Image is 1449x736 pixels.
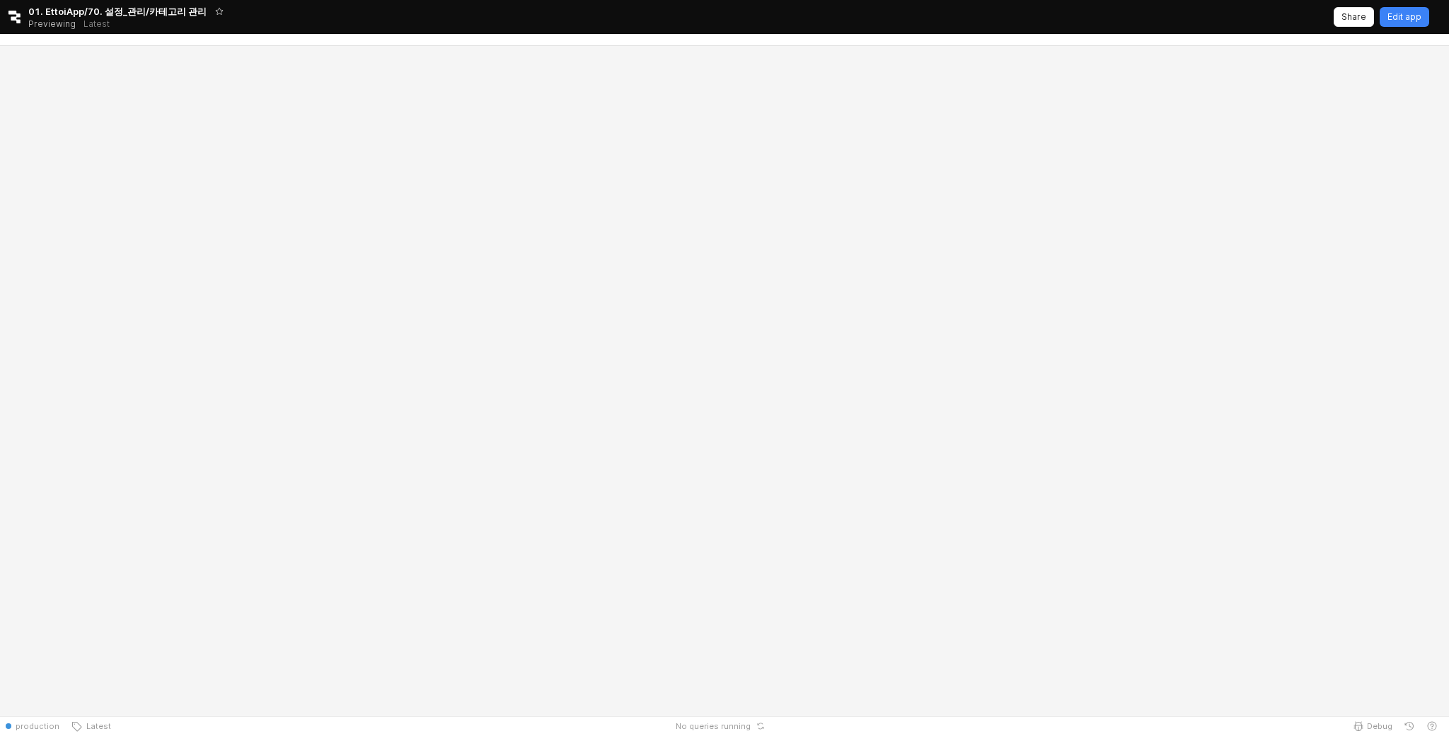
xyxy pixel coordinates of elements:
span: Latest [82,720,111,732]
button: Share app [1334,7,1374,27]
button: Add app to favorites [212,4,226,18]
div: Previewing Latest [28,14,117,34]
span: Debug [1367,720,1392,732]
button: Help [1421,716,1443,736]
button: Debug [1347,716,1398,736]
button: Reset app state [754,722,768,730]
button: History [1398,716,1421,736]
span: Previewing [28,17,76,31]
button: Releases and History [76,14,117,34]
span: production [16,720,59,732]
p: Edit app [1387,11,1421,23]
span: 01. EttoiApp/70. 설정_관리/카테고리 관리 [28,4,207,18]
p: Share [1341,11,1366,23]
button: Latest [65,716,117,736]
span: No queries running [676,720,751,732]
p: Latest [83,18,110,30]
button: Edit app [1380,7,1429,27]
